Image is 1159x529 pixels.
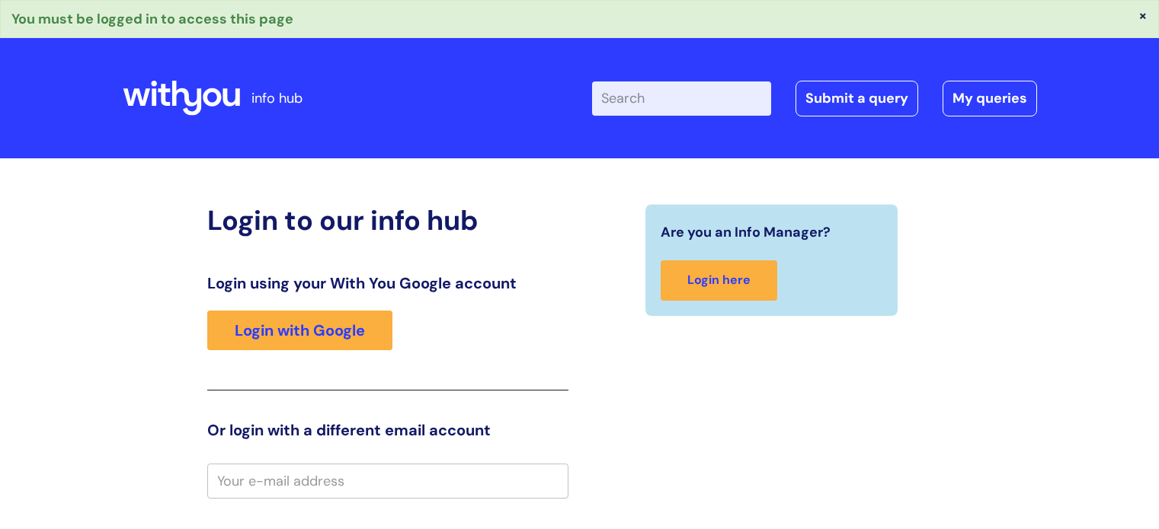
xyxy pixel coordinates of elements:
[207,311,392,350] a: Login with Google
[207,274,568,292] h3: Login using your With You Google account
[592,81,771,115] input: Search
[207,204,568,237] h2: Login to our info hub
[251,86,303,110] p: info hub
[661,220,831,244] span: Are you an Info Manager?
[207,421,568,439] h3: Or login with a different email account
[207,464,568,499] input: Your e-mail address
[943,81,1037,116] a: My queries
[661,260,777,301] a: Login here
[796,81,918,116] a: Submit a query
[1138,8,1148,22] button: ×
